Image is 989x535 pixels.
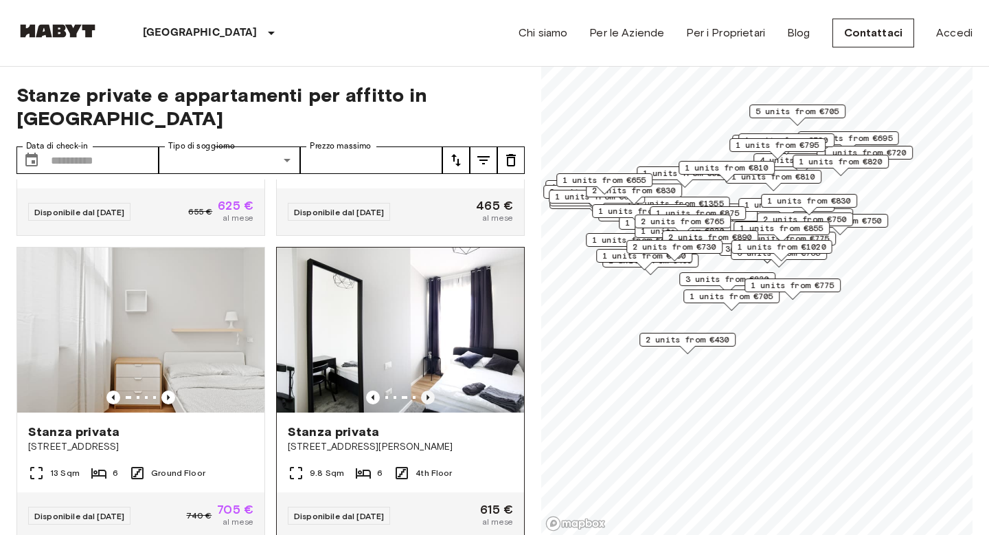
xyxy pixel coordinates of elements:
[598,205,682,217] span: 1 units from €685
[746,232,830,245] span: 4 units from €775
[113,467,118,479] span: 6
[749,105,845,126] div: Map marker
[592,204,688,226] div: Map marker
[787,25,810,41] a: Blog
[470,146,497,174] button: tune
[635,215,731,236] div: Map marker
[545,180,641,201] div: Map marker
[683,290,780,311] div: Map marker
[50,467,80,479] span: 13 Sqm
[732,135,828,156] div: Map marker
[798,215,882,227] span: 2 units from €750
[637,166,733,188] div: Map marker
[543,185,639,206] div: Map marker
[519,25,567,41] a: Chi siamo
[751,279,834,292] span: 1 units from €775
[16,83,525,130] span: Stanze private e appartamenti per affitto in [GEOGRAPHIC_DATA]
[18,146,45,174] button: Choose date
[641,215,725,228] span: 2 units from €765
[223,516,253,528] span: al mese
[668,231,752,243] span: 2 units from €890
[592,184,676,197] span: 2 units from €830
[294,511,384,521] span: Disponibile dal [DATE]
[936,25,973,41] a: Accedi
[798,131,899,153] div: Map marker
[294,207,384,217] span: Disponibile dal [DATE]
[731,240,832,261] div: Map marker
[476,199,513,212] span: 465 €
[421,391,435,404] button: Previous image
[755,105,839,118] span: 5 units from €705
[744,134,828,146] span: 1 units from €720
[679,161,775,182] div: Map marker
[761,194,857,215] div: Map marker
[562,174,646,186] span: 1 units from €655
[161,391,175,404] button: Previous image
[639,333,736,354] div: Map marker
[416,467,452,479] span: 4th Floor
[497,146,525,174] button: tune
[619,216,715,237] div: Map marker
[143,25,258,41] p: [GEOGRAPHIC_DATA]
[629,197,730,218] div: Map marker
[186,510,212,522] span: 740 €
[549,190,645,211] div: Map marker
[763,213,847,226] span: 2 units from €750
[310,140,371,152] label: Prezzo massimo
[218,199,253,212] span: 625 €
[223,212,253,224] span: al mese
[310,467,344,479] span: 9.8 Sqm
[34,207,124,217] span: Disponibile dal [DATE]
[17,248,264,413] img: Marketing picture of unit IT-14-037-001-06H
[744,279,841,300] div: Map marker
[690,290,773,303] span: 1 units from €705
[34,511,124,521] span: Disponibile dal [DATE]
[288,424,379,440] span: Stanza privata
[106,391,120,404] button: Previous image
[151,467,205,479] span: Ground Floor
[188,206,212,218] span: 655 €
[589,25,664,41] a: Per le Aziende
[656,207,740,219] span: 1 units from €875
[817,146,913,167] div: Map marker
[586,233,682,254] div: Map marker
[592,234,676,246] span: 1 units from €695
[738,241,826,253] span: 1 units from €1020
[744,199,828,211] span: 1 units from €785
[686,25,765,41] a: Per i Proprietari
[480,503,513,516] span: 615 €
[804,132,893,144] span: 10 units from €695
[729,138,826,160] div: Map marker
[482,516,513,528] span: al mese
[767,195,851,207] span: 1 units from €830
[16,24,99,38] img: Habyt
[168,140,235,152] label: Tipo di soggiorno
[799,155,883,168] span: 1 units from €820
[633,241,716,253] span: 2 units from €730
[442,146,470,174] button: tune
[288,440,513,454] span: [STREET_ADDRESS][PERSON_NAME]
[366,391,380,404] button: Previous image
[734,221,830,243] div: Map marker
[626,240,723,261] div: Map marker
[736,139,819,151] span: 1 units from €795
[646,334,729,346] span: 2 units from €430
[635,197,724,210] span: 2 units from €1355
[685,162,769,174] span: 1 units from €810
[650,206,746,228] div: Map marker
[738,198,834,219] div: Map marker
[793,155,889,176] div: Map marker
[28,424,120,440] span: Stanza privata
[832,19,915,47] a: Contattaci
[549,186,633,198] span: 2 units from €625
[596,249,692,270] div: Map marker
[26,140,88,152] label: Data di check-in
[740,222,823,234] span: 1 units from €855
[662,230,758,252] div: Map marker
[685,273,769,285] span: 3 units from €830
[757,212,853,234] div: Map marker
[738,133,834,155] div: Map marker
[552,181,635,193] span: 1 units from €695
[297,248,544,413] img: Marketing picture of unit IT-14-110-001-002
[760,154,843,166] span: 4 units from €735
